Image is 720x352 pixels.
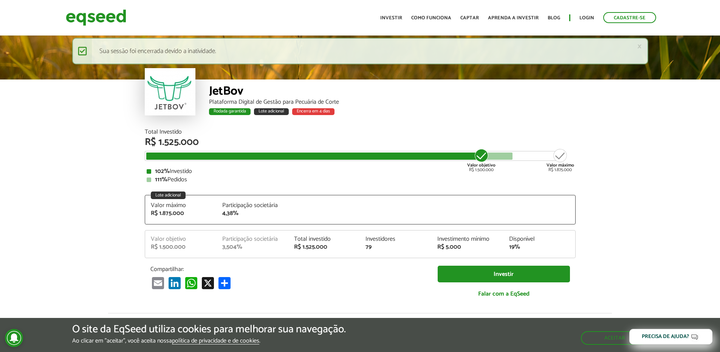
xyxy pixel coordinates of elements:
[411,16,451,20] a: Como funciona
[72,38,648,64] div: Sua sessão foi encerrada devido a inatividade.
[548,16,560,20] a: Blog
[222,210,283,216] div: 4,38%
[222,244,283,250] div: 3,504%
[151,202,211,209] div: Valor máximo
[222,202,283,209] div: Participação societária
[151,244,211,250] div: R$ 1.500.000
[637,42,642,50] a: ×
[294,244,355,250] div: R$ 1.525.000
[579,16,594,20] a: Login
[145,129,576,135] div: Total Investido
[200,277,215,289] a: X
[547,162,574,169] strong: Valor máximo
[292,108,334,115] div: Encerra em 4 dias
[437,236,498,242] div: Investimento mínimo
[66,8,126,28] img: EqSeed
[365,236,426,242] div: Investidores
[72,324,346,335] h5: O site da EqSeed utiliza cookies para melhorar sua navegação.
[217,277,232,289] a: Compartilhar
[150,266,426,273] p: Compartilhar:
[167,277,182,289] a: LinkedIn
[151,210,211,216] div: R$ 1.875.000
[365,244,426,250] div: 79
[209,85,576,99] div: JetBov
[438,266,570,283] a: Investir
[151,192,186,199] div: Lote adicional
[547,148,574,172] div: R$ 1.875.000
[509,244,570,250] div: 19%
[147,177,574,183] div: Pedidos
[509,236,570,242] div: Disponível
[488,16,539,20] a: Aprenda a investir
[222,236,283,242] div: Participação societária
[151,236,211,242] div: Valor objetivo
[467,162,495,169] strong: Valor objetivo
[460,16,479,20] a: Captar
[184,277,199,289] a: WhatsApp
[150,277,166,289] a: Email
[438,286,570,302] a: Falar com a EqSeed
[145,137,576,147] div: R$ 1.525.000
[467,148,495,172] div: R$ 1.500.000
[581,331,648,345] button: Aceitar
[147,168,574,174] div: Investido
[155,166,170,176] strong: 102%
[294,236,355,242] div: Total investido
[209,108,251,115] div: Rodada garantida
[380,16,402,20] a: Investir
[603,12,656,23] a: Cadastre-se
[209,99,576,105] div: Plataforma Digital de Gestão para Pecuária de Corte
[254,108,289,115] div: Lote adicional
[72,337,346,344] p: Ao clicar em "aceitar", você aceita nossa .
[437,244,498,250] div: R$ 5.000
[155,174,167,185] strong: 111%
[172,338,259,344] a: política de privacidade e de cookies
